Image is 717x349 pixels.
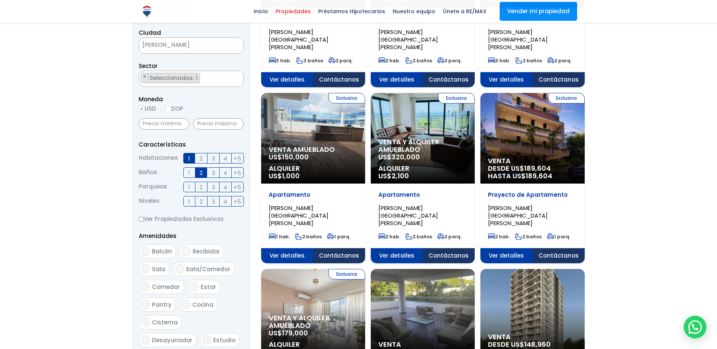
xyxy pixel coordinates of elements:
span: 3 [212,168,215,178]
span: 1,000 [282,171,300,181]
span: [PERSON_NAME][GEOGRAPHIC_DATA][PERSON_NAME] [378,28,438,51]
span: Exclusiva [548,93,585,103]
span: × [143,73,147,80]
a: Vender mi propiedad [500,2,577,21]
span: 3 hab. [488,57,510,64]
span: +5 [234,168,241,178]
span: 2 baños [516,57,542,64]
span: Préstamos Hipotecarios [314,6,389,17]
span: 1 [188,182,190,192]
button: Remove item [141,73,149,80]
button: Remove all items [235,73,240,80]
span: 2,100 [392,171,409,181]
span: 2 hab. [378,57,400,64]
span: 3 [212,154,215,163]
span: 2 parq. [437,233,461,240]
span: 2 [200,168,203,178]
span: Estudio [213,336,235,344]
p: Características [139,140,244,149]
span: Ver detalles [480,248,533,263]
span: 4 [223,182,227,192]
span: Ver detalles [261,248,313,263]
span: [PERSON_NAME][GEOGRAPHIC_DATA][PERSON_NAME] [488,204,548,227]
span: 1 parq. [547,233,570,240]
span: Ver detalles [371,72,423,87]
span: 189,604 [526,171,552,181]
span: Niveles [139,196,160,207]
span: DESDE US$ [488,165,577,180]
span: 189,604 [524,164,551,173]
span: 179,000 [282,328,308,338]
input: USD [139,106,145,112]
span: Seleccionados: 1 [149,74,200,82]
span: × [232,42,236,49]
span: 148,960 [524,340,551,349]
p: Proyecto de Apartamento [488,191,577,199]
span: Parqueos [139,182,167,192]
span: [PERSON_NAME][GEOGRAPHIC_DATA][PERSON_NAME] [378,204,438,227]
span: Exclusiva [328,93,365,103]
span: 4 [223,168,227,178]
textarea: Search [139,71,143,87]
span: Cisterna [152,318,178,326]
span: 2 hab. [378,233,400,240]
span: Ciudad [139,29,161,37]
span: SANTO DOMINGO DE GUZMÁN [139,37,244,54]
span: Venta y alquiler amueblado [378,138,467,153]
span: Sala/Comedor [186,265,230,273]
span: Venta Amueblado [269,146,358,153]
label: Ver Propiedades Exclusivas [139,214,244,224]
input: Sala/Comedor [175,264,184,273]
input: Precio máximo [193,118,244,130]
input: Ver Propiedades Exclusivas [139,217,144,222]
span: Venta [488,333,577,341]
span: Ver detalles [480,72,533,87]
span: 3 baños [296,57,323,64]
span: Comedor [152,283,180,291]
span: Exclusiva [328,269,365,280]
input: Balcón [141,247,150,256]
input: Recibidor [182,247,191,256]
span: Recibidor [193,247,220,255]
input: DOP [165,106,171,112]
span: 3 hab. [269,57,291,64]
span: SANTO DOMINGO DE GUZMÁN [139,40,225,50]
span: 3 [212,197,215,206]
span: Desayunador [152,336,192,344]
span: Habitaciones [139,153,178,164]
span: × [235,73,239,80]
span: [PERSON_NAME][GEOGRAPHIC_DATA][PERSON_NAME] [269,28,328,51]
span: 1 [188,168,190,178]
input: Cisterna [141,318,150,327]
span: 1 hab. [269,233,290,240]
button: Remove all items [225,40,236,52]
span: Sector [139,62,158,70]
label: USD [139,104,156,113]
span: Estar [201,283,216,291]
span: 2 parq. [547,57,571,64]
span: Alquiler [269,341,358,348]
p: Apartamento [269,191,358,199]
span: [PERSON_NAME][GEOGRAPHIC_DATA][PERSON_NAME] [488,28,548,51]
span: 2 [200,197,203,206]
span: Únete a RE/MAX [439,6,490,17]
input: Pantry [141,300,150,309]
span: Contáctanos [423,248,475,263]
span: Contáctanos [423,72,475,87]
span: Pantry [152,301,172,309]
input: Estudio [202,335,211,344]
span: Sala [152,265,165,273]
span: 320,000 [392,152,420,162]
span: Venta [378,341,467,348]
span: Contáctanos [313,72,365,87]
p: Amenidades [139,231,244,241]
span: Contáctanos [533,248,585,263]
span: 150,000 [282,152,309,162]
span: US$ [269,171,300,181]
span: 1 [188,197,190,206]
span: HASTA US$ [488,172,577,180]
span: [PERSON_NAME][GEOGRAPHIC_DATA][PERSON_NAME] [269,204,328,227]
input: Comedor [141,282,150,291]
span: 4 [223,154,227,163]
li: LA ESPERILLA [141,73,200,83]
